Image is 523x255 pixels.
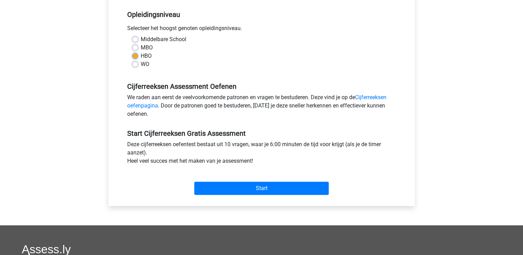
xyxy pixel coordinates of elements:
label: Middelbare School [141,35,186,44]
label: HBO [141,52,152,60]
div: Deze cijferreeksen oefentest bestaat uit 10 vragen, waar je 6:00 minuten de tijd voor krijgt (als... [122,140,401,168]
label: WO [141,60,149,68]
h5: Opleidingsniveau [127,8,396,21]
label: MBO [141,44,153,52]
div: Selecteer het hoogst genoten opleidingsniveau. [122,24,401,35]
h5: Cijferreeksen Assessment Oefenen [127,82,396,91]
div: We raden aan eerst de veelvoorkomende patronen en vragen te bestuderen. Deze vind je op de . Door... [122,93,401,121]
input: Start [194,182,329,195]
h5: Start Cijferreeksen Gratis Assessment [127,129,396,138]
